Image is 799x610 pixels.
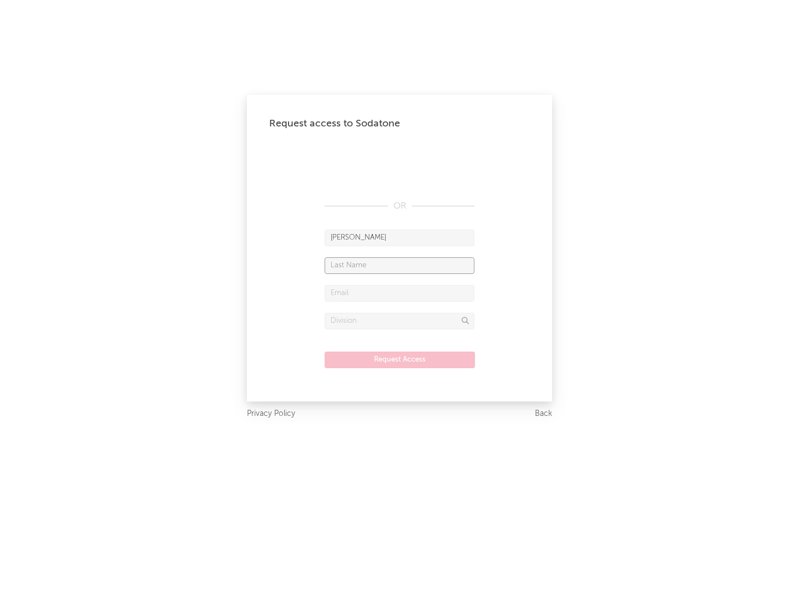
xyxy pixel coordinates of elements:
input: Last Name [325,257,474,274]
a: Back [535,407,552,421]
a: Privacy Policy [247,407,295,421]
input: Division [325,313,474,329]
div: Request access to Sodatone [269,117,530,130]
input: First Name [325,230,474,246]
div: OR [325,200,474,213]
button: Request Access [325,352,475,368]
input: Email [325,285,474,302]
